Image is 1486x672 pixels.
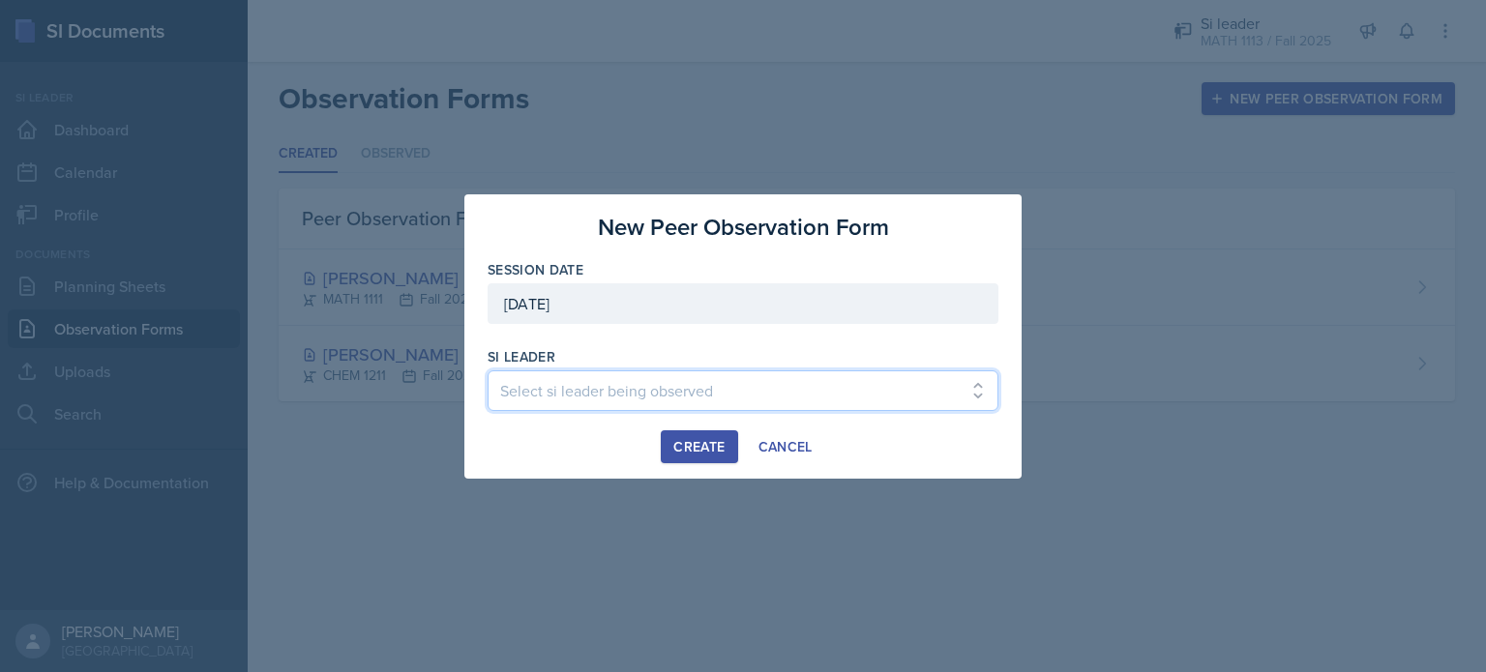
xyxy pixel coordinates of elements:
label: Session Date [488,260,583,279]
div: Cancel [758,439,813,454]
h3: New Peer Observation Form [598,210,889,245]
button: Create [661,430,737,463]
label: si leader [488,347,555,366]
button: Cancel [746,430,825,463]
div: Create [673,439,725,454]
